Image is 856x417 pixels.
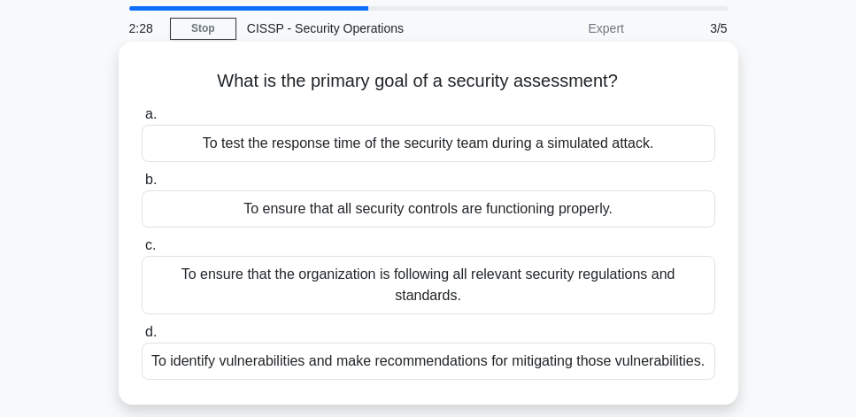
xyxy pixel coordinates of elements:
[236,11,480,46] div: CISSP - Security Operations
[142,256,715,314] div: To ensure that the organization is following all relevant security regulations and standards.
[170,18,236,40] a: Stop
[142,125,715,162] div: To test the response time of the security team during a simulated attack.
[142,343,715,380] div: To identify vulnerabilities and make recommendations for mitigating those vulnerabilities.
[145,172,157,187] span: b.
[140,70,717,93] h5: What is the primary goal of a security assessment?
[145,324,157,339] span: d.
[145,237,156,252] span: c.
[142,190,715,228] div: To ensure that all security controls are functioning properly.
[635,11,738,46] div: 3/5
[119,11,170,46] div: 2:28
[480,11,635,46] div: Expert
[145,106,157,121] span: a.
